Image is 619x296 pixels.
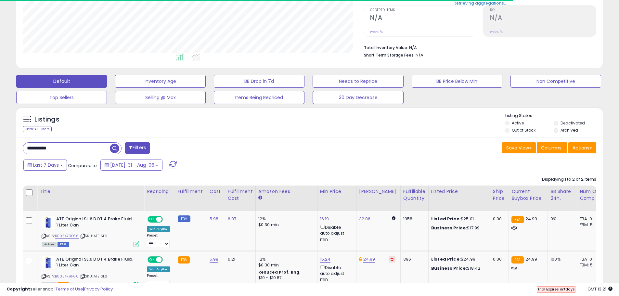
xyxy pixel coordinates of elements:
[214,91,304,104] button: Items Being Repriced
[537,287,575,292] span: Trial Expires in days
[147,233,170,248] div: Preset:
[58,242,69,247] span: FBM
[42,256,139,287] div: ASIN:
[550,188,574,202] div: BB Share 24h.
[162,217,172,222] span: OFF
[537,142,567,153] button: Columns
[178,188,204,195] div: Fulfillment
[258,188,315,195] div: Amazon Fees
[42,242,57,247] span: All listings currently available for purchase on Amazon
[258,222,312,228] div: $0.30 min
[210,216,219,222] a: 5.98
[56,286,83,292] a: Terms of Use
[68,162,98,169] span: Compared to:
[214,75,304,88] button: BB Drop in 7d
[431,188,487,195] div: Listed Price
[23,126,52,132] div: Clear All Filters
[320,188,354,195] div: Min Price
[147,188,172,195] div: Repricing
[541,145,561,151] span: Columns
[587,286,613,292] span: 2025-08-14 13:21 GMT
[550,256,572,262] div: 100%
[512,127,535,133] label: Out of Stock
[511,256,523,264] small: FBA
[313,75,403,88] button: Needs to Reprice
[178,256,190,264] small: FBA
[258,262,312,268] div: $0.30 min
[258,195,262,201] small: Amazon Fees.
[56,256,135,270] b: ATE Original SL.6 DOT 4 Brake Fluid, 1 Liter Can
[210,256,219,263] a: 5.98
[510,75,601,88] button: Non Competitive
[313,91,403,104] button: 30 Day Decrease
[431,216,485,222] div: $25.01
[431,256,461,262] b: Listed Price:
[125,142,150,154] button: Filters
[580,262,601,268] div: FBM: 5
[115,91,206,104] button: Selling @ Max
[258,256,312,262] div: 12%
[147,226,170,232] div: Win BuyBox
[228,256,251,262] div: 6.21
[147,266,170,272] div: Win BuyBox
[162,257,172,262] span: OFF
[431,225,467,231] b: Business Price:
[502,142,536,153] button: Save View
[16,91,107,104] button: Top Sellers
[40,188,141,195] div: Title
[511,188,545,202] div: Current Buybox Price
[258,275,312,281] div: $10 - $10.87
[568,142,596,153] button: Actions
[147,274,170,288] div: Preset:
[512,120,524,126] label: Active
[580,256,601,262] div: FBA: 0
[16,75,107,88] button: Default
[363,256,375,263] a: 24.99
[178,215,190,222] small: FBM
[359,188,398,195] div: [PERSON_NAME]
[511,216,523,223] small: FBA
[80,233,107,238] span: | SKU: ATE SL6
[431,225,485,231] div: $17.99
[320,264,351,283] div: Disable auto adjust min
[525,256,537,262] span: 24.99
[550,216,572,222] div: 0%
[493,188,506,202] div: Ship Price
[210,188,222,195] div: Cost
[320,256,331,263] a: 15.24
[84,286,113,292] a: Privacy Policy
[493,216,504,222] div: 0.00
[320,224,351,242] div: Disable auto adjust min
[320,216,329,222] a: 16.19
[6,286,30,292] strong: Copyright
[580,222,601,228] div: FBM: 5
[258,269,301,275] b: Reduced Prof. Rng.
[359,216,371,222] a: 32.06
[42,256,55,269] img: 41nxueQXSgL._SL40_.jpg
[542,176,596,183] div: Displaying 1 to 2 of 2 items
[55,274,79,279] a: B003479F66
[148,257,156,262] span: ON
[525,216,537,222] span: 24.99
[403,256,423,262] div: 396
[580,216,601,222] div: FBA: 0
[493,256,504,262] div: 0.00
[23,160,67,171] button: Last 7 Days
[563,287,565,292] b: 7
[258,216,312,222] div: 12%
[412,75,502,88] button: BB Price Below Min
[56,216,135,230] b: ATE Original SL.6 DOT 4 Brake Fluid, 1 Liter Can
[431,265,485,271] div: $18.42
[110,162,154,168] span: [DATE]-31 - Aug-06
[42,216,55,229] img: 41nxueQXSgL._SL40_.jpg
[228,216,237,222] a: 6.97
[42,216,139,246] div: ASIN:
[431,216,461,222] b: Listed Price:
[6,286,113,292] div: seller snap | |
[55,233,79,239] a: B003479F66
[431,265,467,271] b: Business Price:
[100,160,162,171] button: [DATE]-31 - Aug-06
[34,115,59,124] h5: Listings
[431,256,485,262] div: $24.99
[403,188,426,202] div: Fulfillable Quantity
